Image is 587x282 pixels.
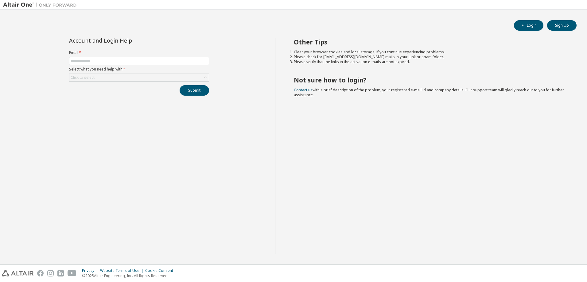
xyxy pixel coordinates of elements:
button: Login [514,20,543,31]
label: Email [69,50,209,55]
li: Please verify that the links in the activation e-mails are not expired. [294,59,566,64]
button: Sign Up [547,20,577,31]
a: Contact us [294,87,313,93]
img: facebook.svg [37,270,44,276]
div: Account and Login Help [69,38,181,43]
img: linkedin.svg [57,270,64,276]
div: Website Terms of Use [100,268,145,273]
img: Altair One [3,2,80,8]
h2: Not sure how to login? [294,76,566,84]
button: Submit [180,85,209,96]
div: Cookie Consent [145,268,177,273]
div: Click to select [69,74,209,81]
p: © 2025 Altair Engineering, Inc. All Rights Reserved. [82,273,177,278]
label: Select what you need help with [69,67,209,72]
img: youtube.svg [68,270,76,276]
img: altair_logo.svg [2,270,33,276]
img: instagram.svg [47,270,54,276]
li: Clear your browser cookies and local storage, if you continue experiencing problems. [294,50,566,55]
div: Click to select [71,75,95,80]
li: Please check for [EMAIL_ADDRESS][DOMAIN_NAME] mails in your junk or spam folder. [294,55,566,59]
span: with a brief description of the problem, your registered e-mail id and company details. Our suppo... [294,87,564,97]
h2: Other Tips [294,38,566,46]
div: Privacy [82,268,100,273]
